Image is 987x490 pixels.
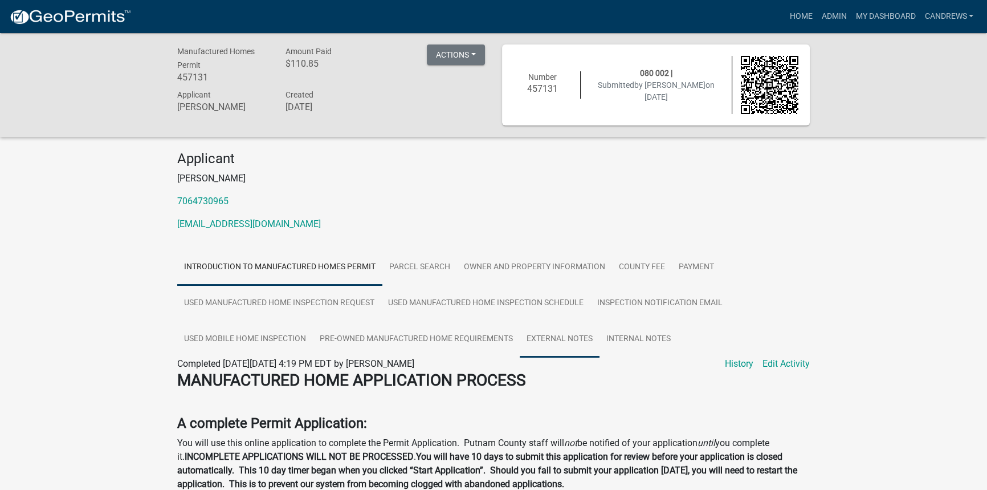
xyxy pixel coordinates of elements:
a: Pre-Owned Manufactured Home Requirements [313,321,520,358]
a: Edit Activity [762,357,810,371]
a: Used Mobile Home Inspection [177,321,313,358]
i: not [564,438,577,448]
a: Home [785,6,817,27]
a: History [725,357,753,371]
a: Inspection Notification Email [590,285,729,322]
a: [EMAIL_ADDRESS][DOMAIN_NAME] [177,218,321,229]
a: Admin [817,6,851,27]
a: Used Manufactured Home Inspection Schedule [381,285,590,322]
h6: 457131 [513,83,572,94]
p: [PERSON_NAME] [177,172,810,185]
span: by [PERSON_NAME] [634,80,705,90]
h6: $110.85 [286,58,377,69]
span: Completed [DATE][DATE] 4:19 PM EDT by [PERSON_NAME] [177,358,414,369]
a: candrews [920,6,978,27]
strong: You will have 10 days to submit this application for review before your application is closed aut... [177,451,797,489]
span: Number [528,72,557,82]
span: Amount Paid [286,47,332,56]
span: Applicant [177,90,211,99]
a: My Dashboard [851,6,920,27]
a: Introduction to Manufactured Homes Permit [177,249,382,286]
a: 7064730965 [177,196,229,206]
strong: MANUFACTURED HOME APPLICATION PROCESS [177,371,526,390]
h4: Applicant [177,151,810,167]
a: Payment [672,249,721,286]
a: Owner and Property Information [457,249,612,286]
span: Submitted on [DATE] [598,80,715,102]
a: County Fee [612,249,672,286]
strong: INCOMPLETE APPLICATIONS WILL NOT BE PROCESSED [185,451,414,462]
span: Manufactured Homes Permit [177,47,255,70]
a: Parcel search [382,249,457,286]
span: 080 002 | [640,68,672,78]
a: External Notes [520,321,599,358]
a: Used Manufactured Home Inspection Request [177,285,381,322]
span: Created [286,90,313,99]
a: Internal Notes [599,321,678,358]
img: QR code [741,56,799,114]
button: Actions [427,44,485,65]
h6: 457131 [177,72,268,83]
strong: A complete Permit Application: [177,415,367,431]
h6: [DATE] [286,102,377,112]
h6: [PERSON_NAME] [177,102,268,112]
i: until [698,438,715,448]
